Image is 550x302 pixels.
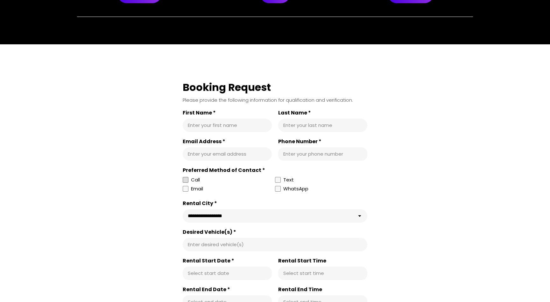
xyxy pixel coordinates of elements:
[283,122,362,129] input: Last Name *
[191,176,200,184] div: Call
[183,167,367,173] div: Preferred Method of Contact *
[191,185,203,193] div: Email
[278,110,367,116] label: Last Name *
[183,97,367,103] div: Please provide the following information for qualification and verification.
[183,138,272,145] label: Email Address *
[183,110,272,116] label: First Name *
[278,286,367,293] label: Rental End Time
[188,241,362,248] input: Desired Vehicle(s) *
[188,151,267,157] input: Email Address *
[183,286,272,293] label: Rental End Date *
[183,81,367,94] div: Booking Request
[283,176,294,184] div: Text
[183,209,367,223] select: Rental City *
[278,258,367,264] label: Rental Start Time
[283,185,308,194] div: WhatsApp
[278,138,367,145] label: Phone Number *
[183,258,272,264] label: Rental Start Date *
[183,200,367,207] div: Rental City *
[188,122,267,129] input: First Name *
[183,229,367,235] label: Desired Vehicle(s) *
